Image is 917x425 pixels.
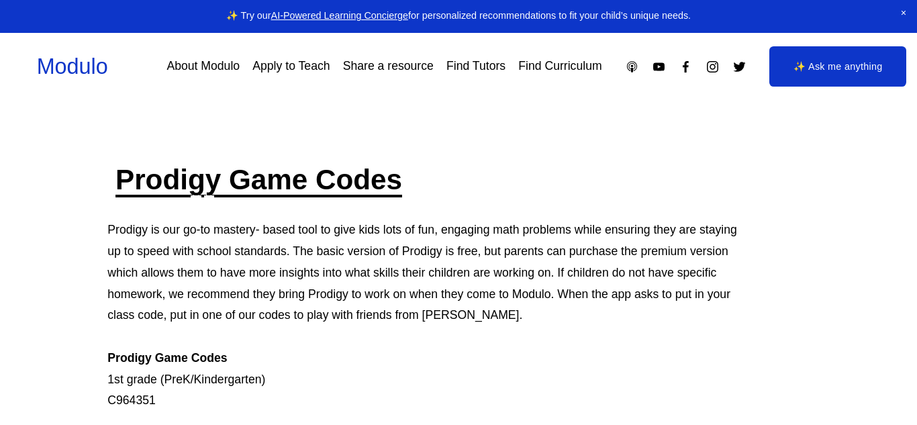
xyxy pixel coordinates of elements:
[107,220,738,412] p: Prodigy is our go-to mastery- based tool to give kids lots of fun, engaging math problems while e...
[271,10,408,21] a: AI-Powered Learning Concierge
[343,55,434,79] a: Share a resource
[732,60,746,74] a: Twitter
[679,60,693,74] a: Facebook
[652,60,666,74] a: YouTube
[769,46,906,87] a: ✨ Ask me anything
[166,55,240,79] a: About Modulo
[107,351,227,365] strong: Prodigy Game Codes
[706,60,720,74] a: Instagram
[252,55,330,79] a: Apply to Teach
[446,55,505,79] a: Find Tutors
[115,164,402,195] a: Prodigy Game Codes
[625,60,639,74] a: Apple Podcasts
[37,54,108,79] a: Modulo
[518,55,601,79] a: Find Curriculum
